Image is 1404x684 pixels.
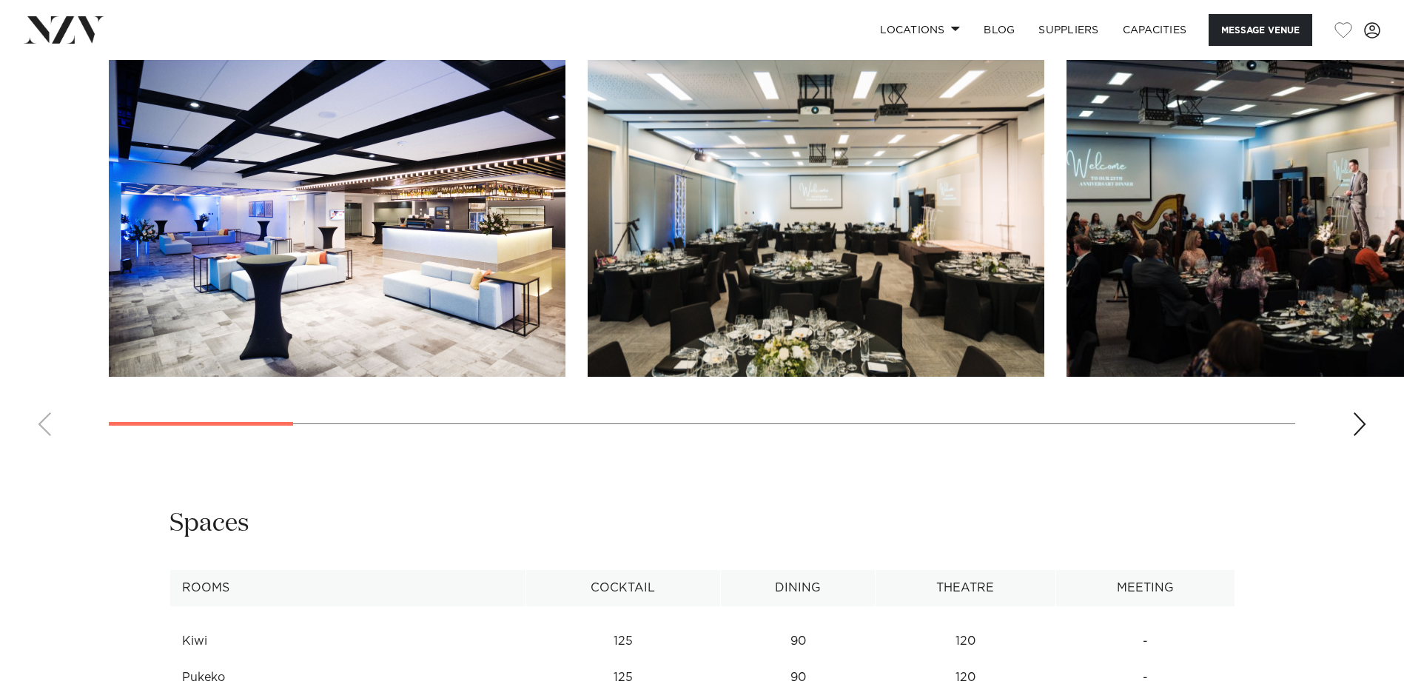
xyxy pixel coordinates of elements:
a: Capacities [1111,14,1199,46]
a: Locations [868,14,972,46]
button: Message Venue [1209,14,1312,46]
a: BLOG [972,14,1027,46]
a: SUPPLIERS [1027,14,1110,46]
swiper-slide: 2 / 16 [588,41,1044,377]
th: Meeting [1055,570,1235,606]
th: Theatre [875,570,1055,606]
th: Dining [721,570,876,606]
td: - [1055,623,1235,660]
img: nzv-logo.png [24,16,104,43]
th: Cocktail [525,570,721,606]
td: 125 [525,623,721,660]
td: 120 [875,623,1055,660]
th: Rooms [169,570,525,606]
swiper-slide: 1 / 16 [109,41,565,377]
td: Kiwi [169,623,525,660]
td: 90 [721,623,876,660]
h2: Spaces [169,507,249,540]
